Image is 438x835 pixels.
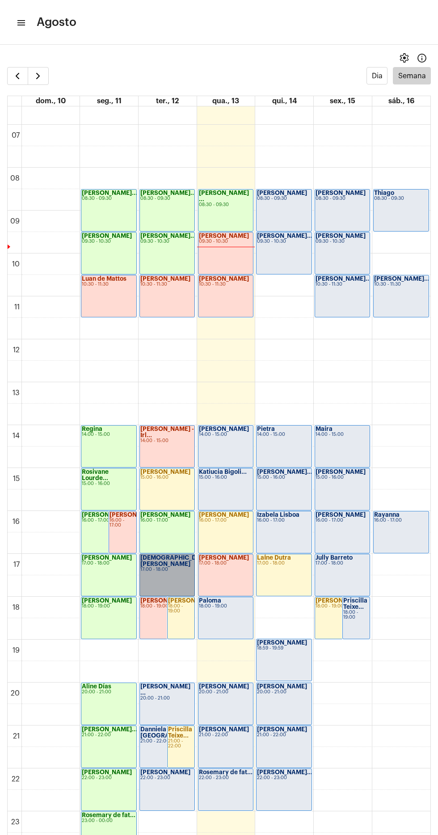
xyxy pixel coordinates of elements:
[199,733,253,738] div: 21:00 - 22:00
[257,196,311,201] div: 08:30 - 09:30
[399,53,409,63] span: settings
[109,512,165,518] strong: [PERSON_NAME]...
[199,233,249,239] strong: [PERSON_NAME]
[374,196,428,201] div: 08:30 - 09:30
[387,96,416,106] a: 16 de agosto de 2025
[16,17,25,28] mat-icon: sidenav icon
[199,598,221,603] strong: Paloma
[9,818,21,826] div: 23
[82,512,132,518] strong: [PERSON_NAME]
[11,432,21,440] div: 14
[211,96,241,106] a: 13 de agosto de 2025
[37,15,76,30] span: Agosto
[13,303,21,311] div: 11
[82,481,135,486] div: 15:00 - 16:00
[374,512,400,518] strong: Rayanna
[199,432,253,437] div: 14:00 - 15:00
[109,518,135,528] div: 16:00 - 17:00
[82,518,135,523] div: 16:00 - 17:00
[140,239,194,244] div: 09:30 - 10:30
[374,190,394,196] strong: Thiago
[82,769,132,775] strong: [PERSON_NAME]
[316,604,369,609] div: 18:00 - 19:00
[257,769,312,775] strong: [PERSON_NAME]...
[82,561,135,566] div: 17:00 - 18:00
[199,469,247,475] strong: Katiucia Bigoli...
[413,49,431,67] button: Info
[343,598,367,610] strong: Priscilla Teixe...
[257,239,311,244] div: 09:30 - 10:30
[316,426,333,432] strong: Maíra
[140,604,194,609] div: 18:00 - 19:00
[140,683,190,696] strong: [PERSON_NAME] ...
[257,733,311,738] div: 21:00 - 22:00
[199,776,253,780] div: 22:00 - 23:00
[199,555,249,561] strong: [PERSON_NAME]
[82,276,126,282] strong: Luan de Mattos
[82,190,137,196] strong: [PERSON_NAME]...
[82,598,132,603] strong: [PERSON_NAME]
[270,96,299,106] a: 14 de agosto de 2025
[7,67,28,85] button: Semana Anterior
[8,217,21,225] div: 09
[257,469,312,475] strong: [PERSON_NAME]...
[140,426,194,438] strong: [PERSON_NAME] - Irl...
[328,96,357,106] a: 15 de agosto de 2025
[82,818,135,823] div: 23:00 - 00:00
[257,518,311,523] div: 16:00 - 17:00
[257,646,311,651] div: 18:59 - 19:59
[316,276,371,282] strong: [PERSON_NAME]...
[257,726,307,732] strong: [PERSON_NAME]
[140,475,194,480] div: 15:00 - 16:00
[343,610,369,620] div: 18:00 - 19:00
[316,469,366,475] strong: [PERSON_NAME]
[199,190,249,202] strong: [PERSON_NAME] ...
[28,67,49,85] button: Próximo Semana
[257,426,275,432] strong: Pietra
[140,776,194,780] div: 22:00 - 23:00
[374,518,428,523] div: 16:00 - 17:00
[257,512,299,518] strong: Izabela Lisboa
[82,733,135,738] div: 21:00 - 22:00
[257,561,311,566] div: 17:00 - 18:00
[199,769,253,775] strong: Rosemary de fat...
[11,732,21,740] div: 21
[82,426,102,432] strong: Regina
[82,432,135,437] div: 14:00 - 15:00
[257,640,307,645] strong: [PERSON_NAME]
[168,604,194,614] div: 18:00 - 19:00
[257,776,311,780] div: 22:00 - 23:00
[82,726,137,732] strong: [PERSON_NAME]...
[199,426,249,432] strong: [PERSON_NAME]
[82,233,132,239] strong: [PERSON_NAME]
[199,512,249,518] strong: [PERSON_NAME]
[316,561,369,566] div: 17:00 - 18:00
[12,561,21,569] div: 17
[11,646,21,654] div: 19
[199,475,253,480] div: 15:00 - 16:00
[140,512,190,518] strong: [PERSON_NAME]
[82,196,135,201] div: 08:30 - 09:30
[82,469,109,481] strong: Rosivane Lourde...
[82,683,111,689] strong: Aline Días
[199,561,253,566] div: 17:00 - 18:00
[140,726,205,738] strong: Danniela [GEOGRAPHIC_DATA]
[140,769,190,775] strong: [PERSON_NAME]
[316,475,369,480] div: 15:00 - 16:00
[140,518,194,523] div: 16:00 - 17:00
[199,239,253,244] div: 09:30 - 10:30
[199,690,253,695] div: 20:00 - 21:00
[417,53,427,63] mat-icon: Info
[168,726,192,738] strong: Priscilla Teixe...
[11,518,21,526] div: 16
[316,282,369,287] div: 10:30 - 11:30
[316,196,369,201] div: 08:30 - 09:30
[199,202,253,207] div: 08:30 - 09:30
[393,67,431,84] button: Semana
[316,233,366,239] strong: [PERSON_NAME]
[82,282,135,287] div: 10:30 - 11:30
[257,475,311,480] div: 15:00 - 16:00
[199,282,253,287] div: 10:30 - 11:30
[82,239,135,244] div: 09:30 - 10:30
[82,604,135,609] div: 18:00 - 19:00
